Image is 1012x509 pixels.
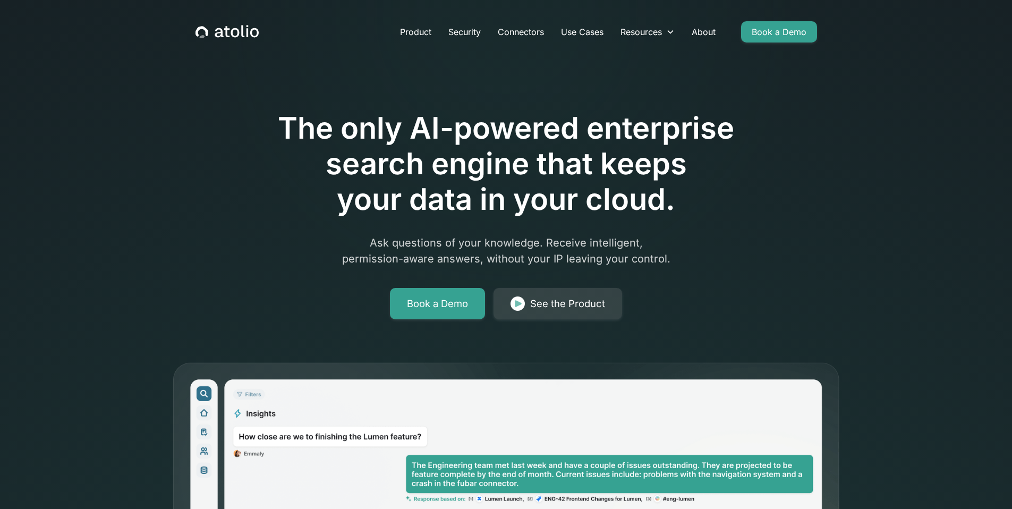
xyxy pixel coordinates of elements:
[440,21,489,43] a: Security
[530,296,605,311] div: See the Product
[494,288,622,320] a: See the Product
[392,21,440,43] a: Product
[683,21,724,43] a: About
[195,25,259,39] a: home
[741,21,817,43] a: Book a Demo
[620,26,662,38] div: Resources
[302,235,710,267] p: Ask questions of your knowledge. Receive intelligent, permission-aware answers, without your IP l...
[489,21,552,43] a: Connectors
[612,21,683,43] div: Resources
[390,288,485,320] a: Book a Demo
[234,111,778,218] h1: The only AI-powered enterprise search engine that keeps your data in your cloud.
[552,21,612,43] a: Use Cases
